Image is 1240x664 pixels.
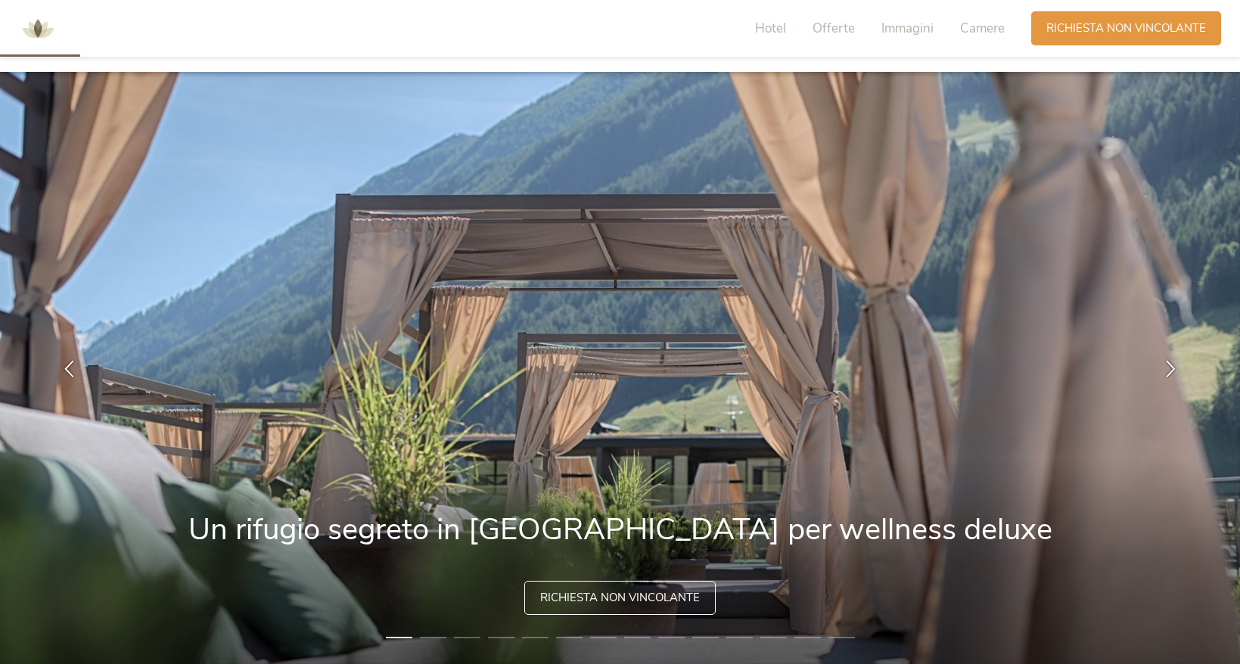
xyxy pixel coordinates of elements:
span: Richiesta non vincolante [1046,20,1206,36]
img: AMONTI & LUNARIS Wellnessresort [15,6,61,51]
span: Offerte [813,20,855,37]
span: Hotel [755,20,786,37]
span: Richiesta non vincolante [540,590,700,606]
a: AMONTI & LUNARIS Wellnessresort [15,23,61,33]
span: Camere [960,20,1005,37]
span: Immagini [881,20,934,37]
